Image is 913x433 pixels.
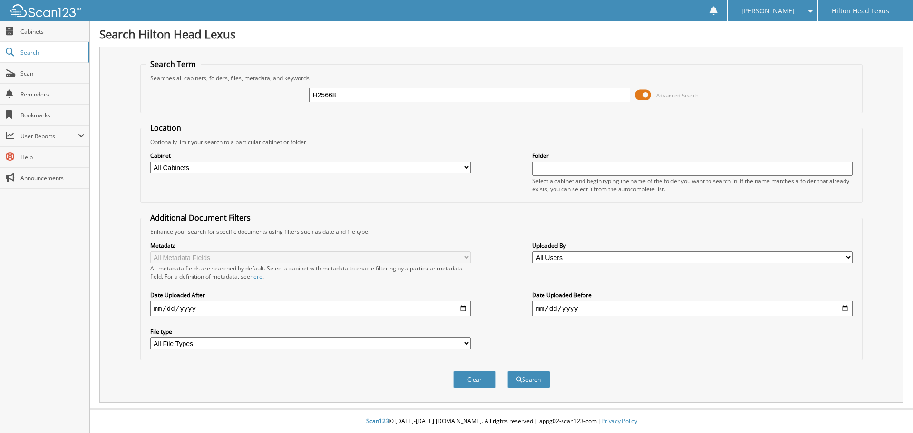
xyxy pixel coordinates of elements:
span: Reminders [20,90,85,98]
span: Search [20,48,83,57]
a: here [250,272,262,280]
label: Date Uploaded After [150,291,471,299]
span: Bookmarks [20,111,85,119]
span: Announcements [20,174,85,182]
legend: Search Term [146,59,201,69]
label: Metadata [150,241,471,250]
label: Date Uploaded Before [532,291,853,299]
label: Uploaded By [532,241,853,250]
span: Scan123 [366,417,389,425]
img: scan123-logo-white.svg [10,4,81,17]
div: All metadata fields are searched by default. Select a cabinet with metadata to enable filtering b... [150,264,471,280]
legend: Location [146,123,186,133]
span: [PERSON_NAME] [741,8,795,14]
div: © [DATE]-[DATE] [DOMAIN_NAME]. All rights reserved | appg02-scan123-com | [90,410,913,433]
button: Clear [453,371,496,388]
span: Advanced Search [656,92,699,99]
label: Cabinet [150,152,471,160]
h1: Search Hilton Head Lexus [99,26,903,42]
button: Search [507,371,550,388]
a: Privacy Policy [602,417,637,425]
input: end [532,301,853,316]
iframe: Chat Widget [865,387,913,433]
label: Folder [532,152,853,160]
span: Help [20,153,85,161]
div: Select a cabinet and begin typing the name of the folder you want to search in. If the name match... [532,177,853,193]
div: Enhance your search for specific documents using filters such as date and file type. [146,228,858,236]
label: File type [150,327,471,336]
span: Scan [20,69,85,77]
legend: Additional Document Filters [146,212,255,223]
div: Optionally limit your search to a particular cabinet or folder [146,138,858,146]
input: start [150,301,471,316]
span: Cabinets [20,28,85,36]
span: User Reports [20,132,78,140]
div: Searches all cabinets, folders, files, metadata, and keywords [146,74,858,82]
span: Hilton Head Lexus [832,8,889,14]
